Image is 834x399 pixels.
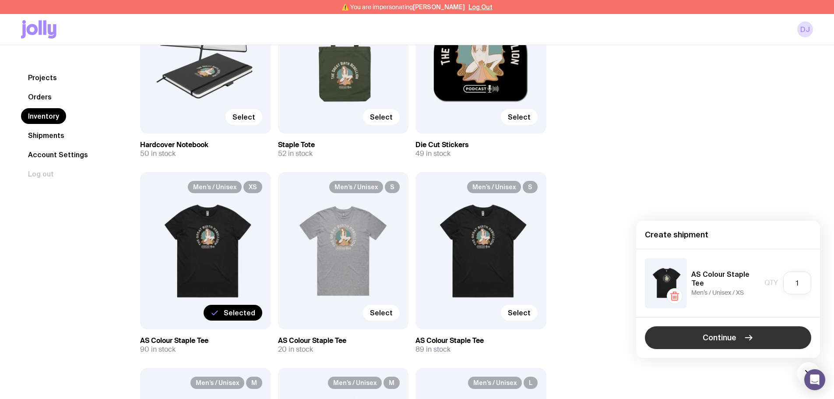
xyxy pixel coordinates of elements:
span: S [385,181,400,193]
h3: AS Colour Staple Tee [278,336,409,345]
span: Select [370,113,393,121]
span: [PERSON_NAME] [413,4,465,11]
span: M [246,377,262,389]
span: Men’s / Unisex [188,181,242,193]
h3: AS Colour Staple Tee [415,336,546,345]
span: 20 in stock [278,345,313,354]
h3: AS Colour Staple Tee [140,336,271,345]
span: Men’s / Unisex [329,181,383,193]
span: M [384,377,400,389]
div: Open Intercom Messenger [804,369,825,390]
a: Projects [21,70,64,85]
button: Continue [645,326,811,349]
span: 90 in stock [140,345,176,354]
span: 50 in stock [140,149,176,158]
span: 52 in stock [278,149,313,158]
span: Men’s / Unisex [328,377,382,389]
span: Men’s / Unisex [468,377,522,389]
span: Select [232,113,255,121]
h3: Die Cut Stickers [415,141,546,149]
span: Men’s / Unisex / XS [691,289,744,296]
a: Shipments [21,127,71,143]
span: L [524,377,538,389]
span: Selected [224,308,255,317]
button: Log out [21,166,61,182]
span: Continue [703,332,736,343]
span: S [523,181,538,193]
span: Select [508,113,531,121]
span: 49 in stock [415,149,450,158]
h4: Create shipment [645,230,811,240]
h3: Hardcover Notebook [140,141,271,149]
h3: Staple Tote [278,141,409,149]
span: Select [370,308,393,317]
a: Account Settings [21,147,95,162]
span: 89 in stock [415,345,450,354]
span: Men’s / Unisex [190,377,244,389]
h5: AS Colour Staple Tee [691,270,760,287]
span: XS [243,181,262,193]
span: Select [508,308,531,317]
a: Orders [21,89,59,105]
a: Inventory [21,108,66,124]
a: DJ [797,21,813,37]
span: ⚠️ You are impersonating [341,4,465,11]
span: Qty [764,279,778,287]
span: Men’s / Unisex [467,181,521,193]
button: Log Out [468,4,493,11]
